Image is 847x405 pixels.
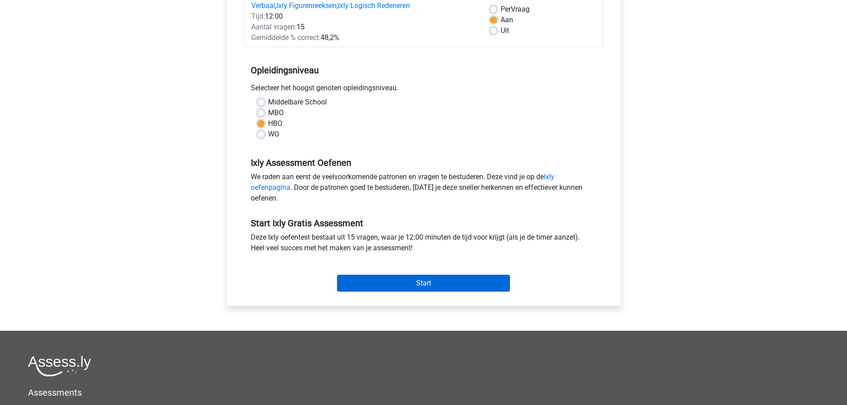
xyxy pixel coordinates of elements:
[251,23,297,31] span: Aantal vragen:
[251,12,265,20] span: Tijd:
[501,25,509,36] label: Uit
[268,129,279,140] label: WO
[244,172,603,207] div: We raden aan eerst de veelvoorkomende patronen en vragen te bestuderen. Deze vind je op de . Door...
[501,15,513,25] label: Aan
[28,387,819,398] h5: Assessments
[251,33,321,42] span: Gemiddelde % correct:
[268,108,284,118] label: MBO
[245,11,483,22] div: 12:00
[268,97,327,108] label: Middelbare School
[277,1,337,10] a: Ixly Figurenreeksen
[337,275,510,292] input: Start
[28,356,91,377] img: Assessly logo
[251,218,597,229] h5: Start Ixly Gratis Assessment
[245,32,483,43] div: 48,2%
[244,83,603,97] div: Selecteer het hoogst genoten opleidingsniveau.
[245,22,483,32] div: 15
[251,61,597,79] h5: Opleidingsniveau
[251,157,597,168] h5: Ixly Assessment Oefenen
[244,232,603,257] div: Deze Ixly oefentest bestaat uit 15 vragen, waar je 12:00 minuten de tijd voor krijgt (als je de t...
[501,4,530,15] label: Vraag
[268,118,282,129] label: HBO
[338,1,410,10] a: Ixly Logisch Redeneren
[501,5,511,13] span: Per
